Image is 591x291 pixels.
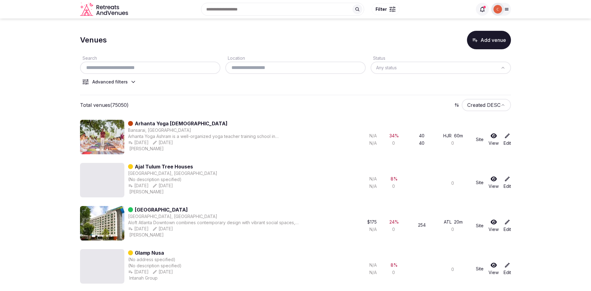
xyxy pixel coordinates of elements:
[451,180,455,186] button: 0
[367,219,378,225] button: $175
[493,5,502,14] img: Catalina
[80,120,124,154] img: Featured image for Arhanta Yoga Ashram
[454,133,463,139] div: 60 m
[369,176,378,182] button: N/A
[369,262,378,268] button: N/A
[476,180,484,186] a: Site
[369,140,378,146] button: N/A
[128,269,149,275] button: [DATE]
[80,55,97,61] label: Search
[389,133,399,139] button: 34%
[128,232,164,238] button: [PERSON_NAME]
[111,235,112,237] button: Go to slide 5
[98,235,99,237] button: Go to slide 2
[504,219,511,232] a: Edit
[128,183,149,189] button: [DATE]
[102,235,104,237] button: Go to slide 3
[128,220,308,226] div: Aloft Atlanta Downtown combines contemporary design with vibrant social spaces, making it ideal f...
[129,189,164,195] span: [PERSON_NAME]
[504,133,511,146] a: Edit
[488,176,499,189] a: View
[106,149,108,151] button: Go to slide 3
[451,266,455,273] div: 0
[444,219,453,225] button: ATL
[128,189,164,195] button: [PERSON_NAME]
[128,275,158,281] button: Intanah Group
[504,176,511,189] a: Edit
[488,262,499,276] a: View
[128,213,217,220] button: [GEOGRAPHIC_DATA], [GEOGRAPHIC_DATA]
[152,226,173,232] button: [DATE]
[80,2,129,16] svg: Retreats and Venues company logo
[128,133,308,139] div: Arhanta Yoga Ashram is a well-organized yoga teacher training school in [GEOGRAPHIC_DATA] that of...
[451,140,455,146] button: 0
[128,226,149,232] button: [DATE]
[96,148,100,151] button: Go to slide 1
[443,133,453,139] button: HJR
[102,149,104,151] button: Go to slide 2
[92,79,128,85] div: Advanced filters
[128,170,217,176] button: [GEOGRAPHIC_DATA], [GEOGRAPHIC_DATA]
[392,269,395,276] span: 0
[476,223,484,229] a: Site
[225,55,245,61] label: Location
[128,263,182,269] div: (No description specified)
[419,140,426,146] button: 40
[128,127,191,133] button: Bansarai, [GEOGRAPHIC_DATA]
[488,219,499,232] a: View
[476,136,484,143] a: Site
[454,219,463,225] button: 20m
[128,257,175,263] button: (No address specified)
[392,140,395,146] span: 0
[369,269,378,276] button: N/A
[135,249,164,257] a: Glamp Nusa
[369,183,378,189] button: N/A
[152,183,173,189] button: [DATE]
[389,219,399,225] button: 24%
[454,133,463,139] button: 60m
[419,133,426,139] button: 40
[504,262,511,276] a: Edit
[488,133,499,146] a: View
[418,222,427,228] button: 254
[152,139,173,146] div: [DATE]
[369,226,378,232] button: N/A
[389,219,399,225] div: 24 %
[419,140,424,146] span: 40
[369,133,378,139] button: N/A
[391,176,398,182] div: 8 %
[135,206,188,213] a: [GEOGRAPHIC_DATA]
[106,235,108,237] button: Go to slide 4
[371,55,385,61] label: Status
[391,262,398,268] button: 8%
[419,133,424,139] span: 40
[372,3,400,15] button: Filter
[129,232,164,238] span: [PERSON_NAME]
[391,176,398,182] button: 8%
[135,163,193,170] a: Ajal Tulum Tree Houses
[92,235,96,237] button: Go to slide 1
[476,266,484,272] button: Site
[392,183,395,189] span: 0
[391,262,398,268] div: 8 %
